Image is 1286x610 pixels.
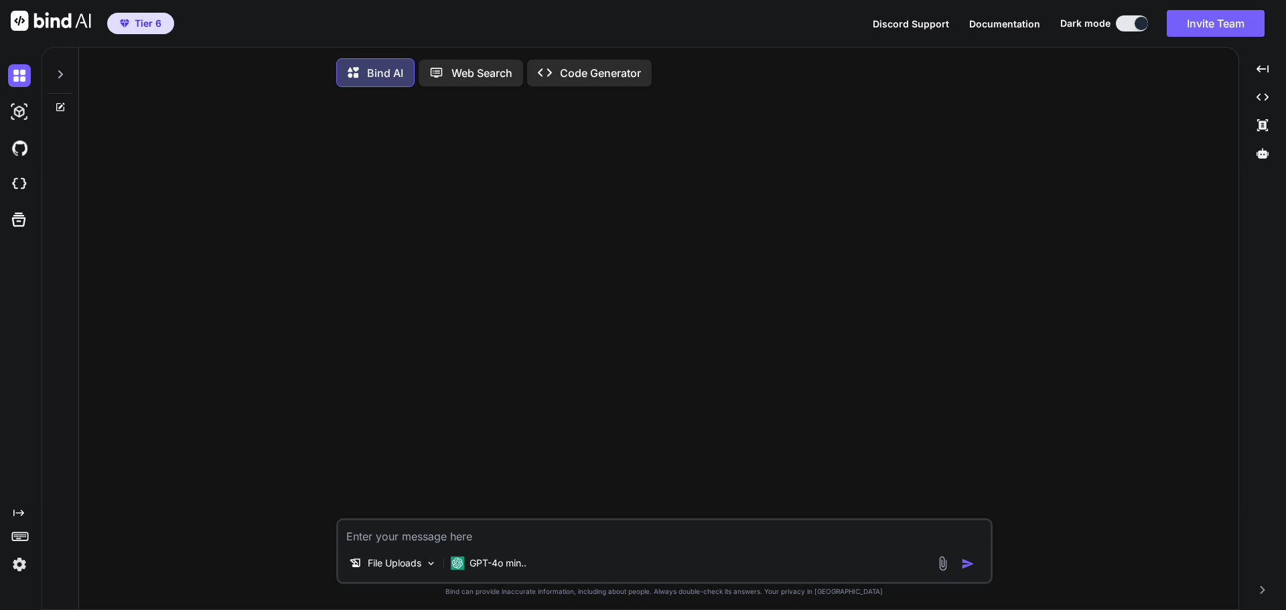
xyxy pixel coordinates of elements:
[961,557,975,570] img: icon
[969,18,1040,29] span: Documentation
[8,64,31,87] img: darkChat
[1060,17,1111,30] span: Dark mode
[107,13,174,34] button: premiumTier 6
[336,587,993,597] p: Bind can provide inaccurate information, including about people. Always double-check its answers....
[873,17,949,31] button: Discord Support
[8,137,31,159] img: githubDark
[11,11,91,31] img: Bind AI
[451,65,512,81] p: Web Search
[1167,10,1265,37] button: Invite Team
[470,556,526,570] p: GPT-4o min..
[8,553,31,576] img: settings
[425,558,437,569] img: Pick Models
[8,173,31,196] img: cloudideIcon
[368,556,421,570] p: File Uploads
[120,19,129,27] img: premium
[560,65,641,81] p: Code Generator
[935,556,950,571] img: attachment
[8,100,31,123] img: darkAi-studio
[451,556,464,570] img: GPT-4o mini
[873,18,949,29] span: Discord Support
[135,17,161,30] span: Tier 6
[367,65,403,81] p: Bind AI
[969,17,1040,31] button: Documentation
